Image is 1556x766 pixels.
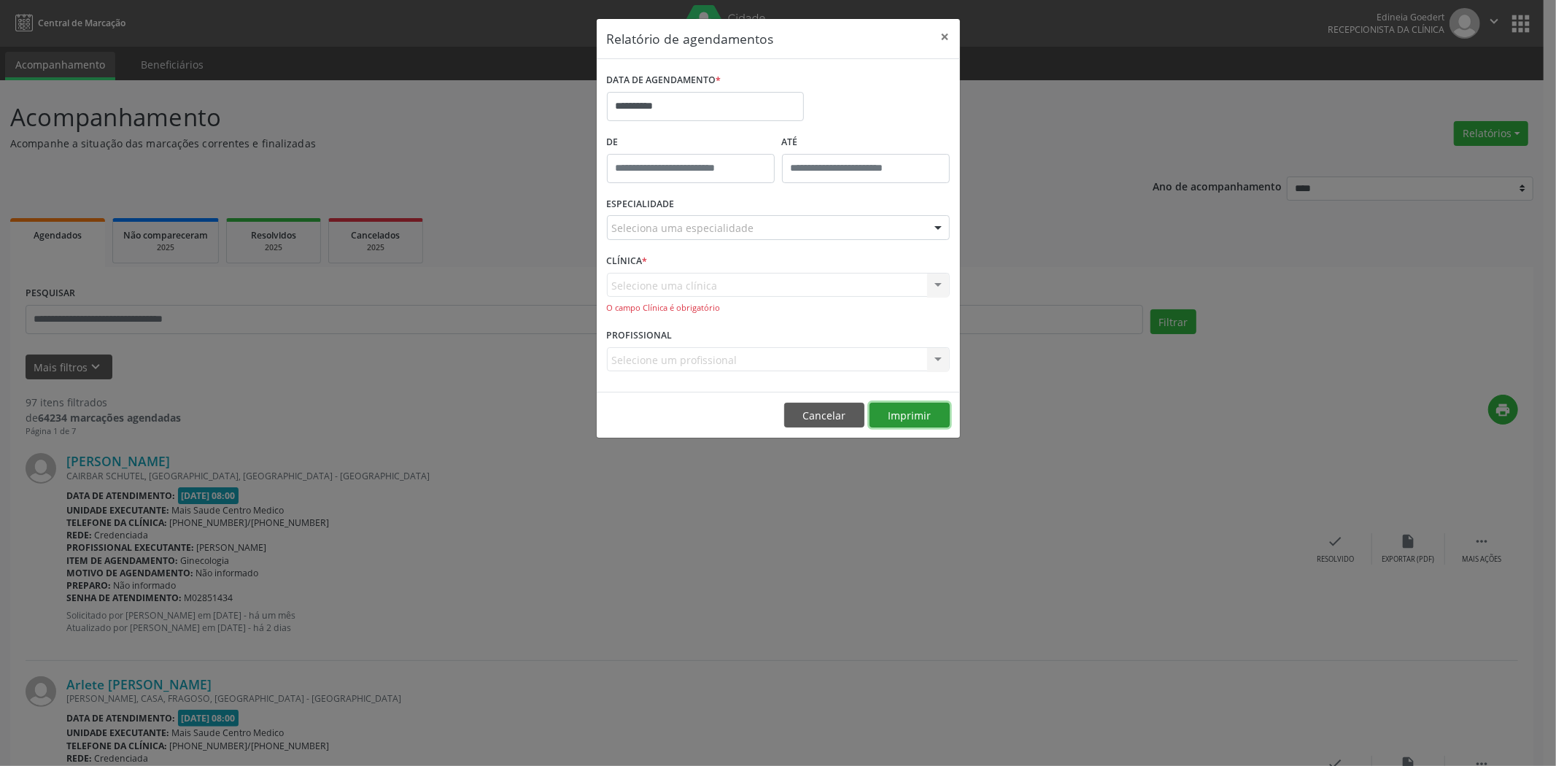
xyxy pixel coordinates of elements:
label: De [607,131,775,154]
div: O campo Clínica é obrigatório [607,302,950,314]
label: CLÍNICA [607,250,648,273]
button: Cancelar [784,403,864,428]
button: Close [931,19,960,55]
label: ESPECIALIDADE [607,193,675,216]
h5: Relatório de agendamentos [607,29,774,48]
span: Seleciona uma especialidade [612,220,754,236]
button: Imprimir [870,403,950,428]
label: ATÉ [782,131,950,154]
label: DATA DE AGENDAMENTO [607,69,721,92]
label: PROFISSIONAL [607,325,673,347]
